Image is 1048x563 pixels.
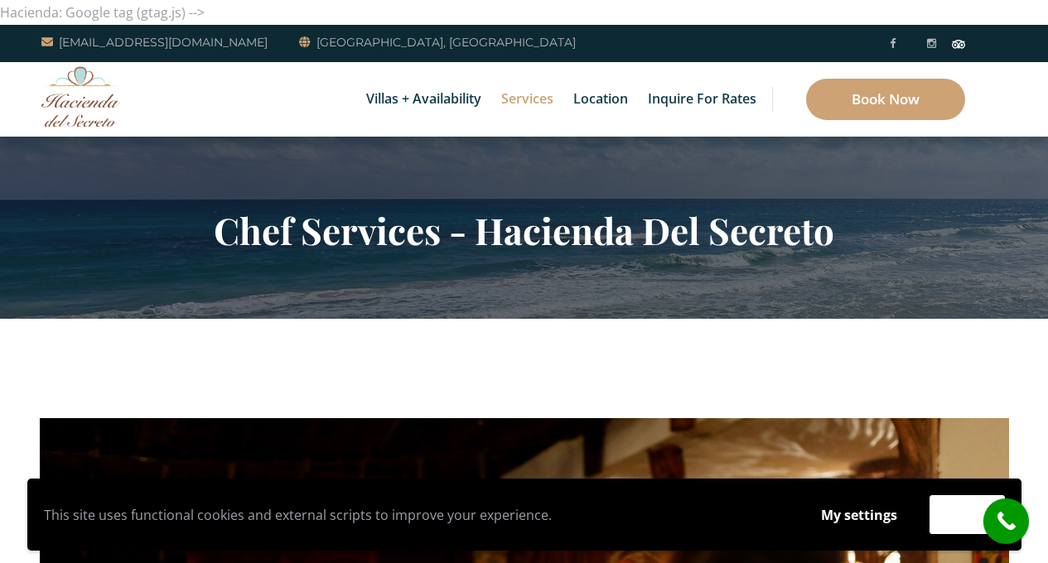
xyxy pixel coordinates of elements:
a: Location [565,62,636,137]
a: [GEOGRAPHIC_DATA], [GEOGRAPHIC_DATA] [299,32,576,52]
a: call [983,498,1029,544]
i: call [988,503,1025,540]
button: Accept [930,495,1005,534]
a: Book Now [806,79,965,120]
button: My settings [805,496,913,534]
a: Services [493,62,562,137]
img: Awesome Logo [41,66,120,127]
p: This site uses functional cookies and external scripts to improve your experience. [44,503,789,527]
a: Villas + Availability [358,62,490,137]
a: [EMAIL_ADDRESS][DOMAIN_NAME] [41,32,268,52]
img: Tripadvisor_logomark.svg [952,40,965,48]
h2: Chef Services - Hacienda Del Secreto [40,209,1009,252]
a: Inquire for Rates [640,62,765,137]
